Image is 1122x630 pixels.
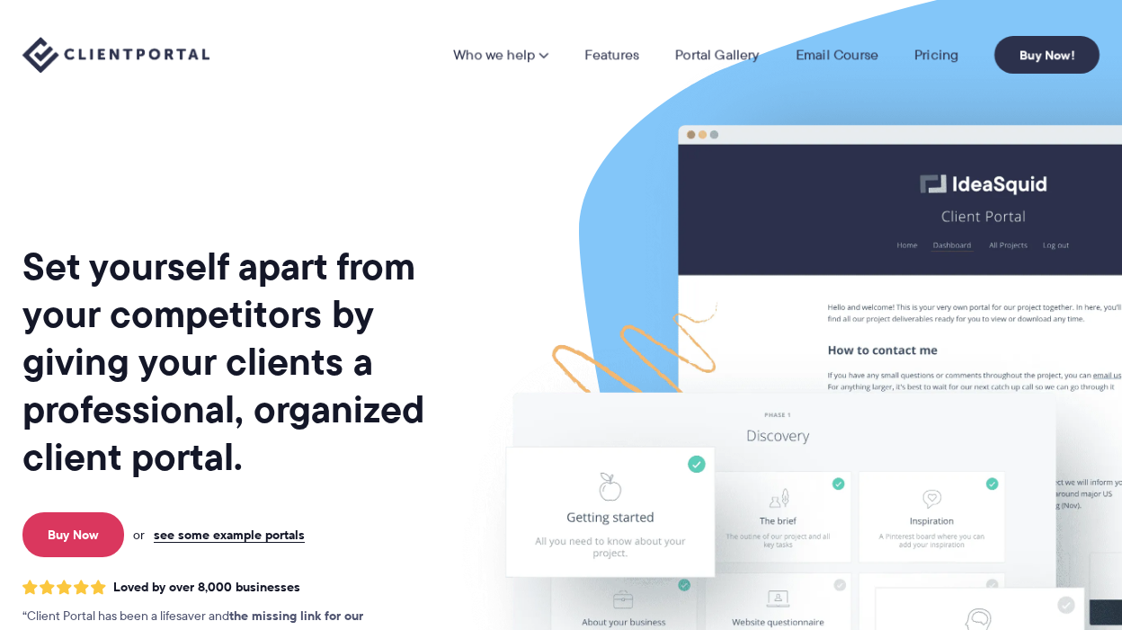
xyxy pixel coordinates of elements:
[796,48,878,62] a: Email Course
[584,48,639,62] a: Features
[914,48,958,62] a: Pricing
[133,527,145,543] span: or
[113,580,300,595] span: Loved by over 8,000 businesses
[675,48,760,62] a: Portal Gallery
[22,512,124,557] a: Buy Now
[22,243,453,481] h1: Set yourself apart from your competitors by giving your clients a professional, organized client ...
[994,36,1100,74] a: Buy Now!
[154,527,305,543] a: see some example portals
[453,48,548,62] a: Who we help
